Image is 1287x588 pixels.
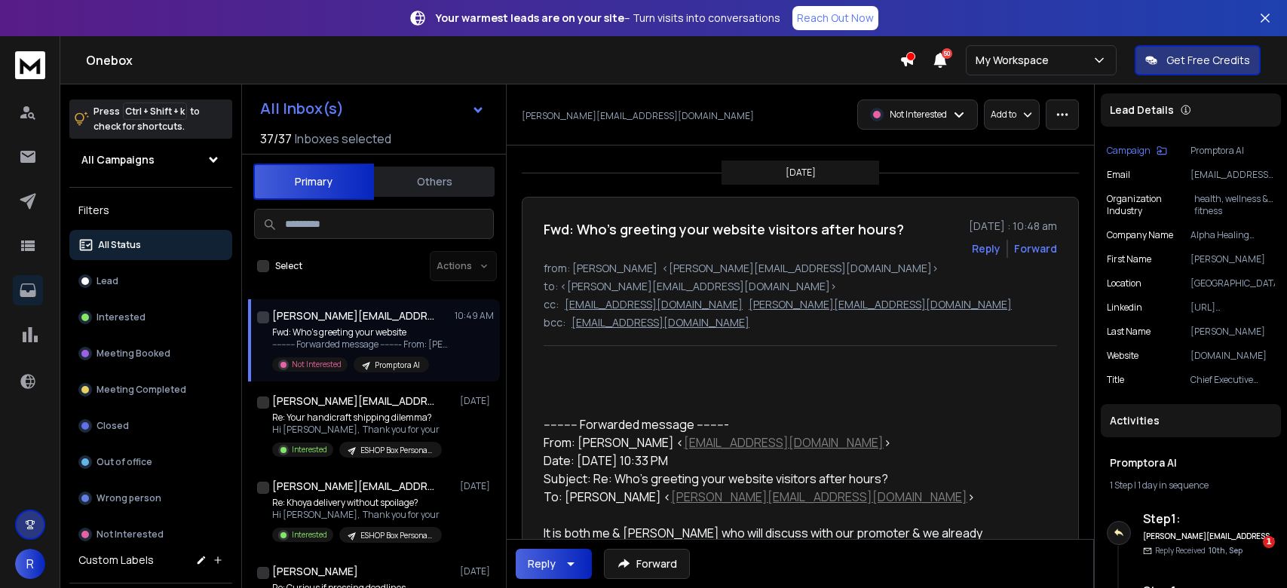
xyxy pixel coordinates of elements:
[1190,169,1275,181] p: [EMAIL_ADDRESS][DOMAIN_NAME]
[253,164,374,200] button: Primary
[295,130,391,148] h3: Inboxes selected
[1107,193,1194,217] p: organization industry
[272,326,453,338] p: Fwd: Who’s greeting your website
[272,308,438,323] h1: [PERSON_NAME][EMAIL_ADDRESS][DOMAIN_NAME]
[516,549,592,579] button: Reply
[749,297,1012,312] p: [PERSON_NAME][EMAIL_ADDRESS][DOMAIN_NAME]
[69,145,232,175] button: All Campaigns
[97,492,161,504] p: Wrong person
[1110,479,1132,492] span: 1 Step
[1138,479,1209,492] span: 1 day in sequence
[544,433,984,452] div: From: [PERSON_NAME] < >
[15,549,45,579] button: R
[69,411,232,441] button: Closed
[97,311,146,323] p: Interested
[69,302,232,332] button: Interested
[792,6,878,30] a: Reach Out Now
[797,11,874,26] p: Reach Out Now
[1190,302,1275,314] p: [URL][DOMAIN_NAME][PERSON_NAME]
[942,48,952,59] span: 50
[436,11,624,25] strong: Your warmest leads are on your site
[684,434,884,451] a: [EMAIL_ADDRESS][DOMAIN_NAME]
[272,394,438,409] h1: [PERSON_NAME][EMAIL_ADDRESS][DOMAIN_NAME]
[272,424,442,436] p: Hi [PERSON_NAME], Thank you for your
[360,530,433,541] p: ESHOP Box Personalization_Opens_[DATE]
[544,470,984,488] div: Subject: Re: Who’s greeting your website visitors after hours?
[436,11,780,26] p: – Turn visits into conversations
[123,103,187,120] span: Ctrl + Shift + k
[93,104,200,134] p: Press to check for shortcuts.
[565,297,743,312] p: [EMAIL_ADDRESS][DOMAIN_NAME]
[69,519,232,550] button: Not Interested
[15,51,45,79] img: logo
[544,261,1057,276] p: from: [PERSON_NAME] <[PERSON_NAME][EMAIL_ADDRESS][DOMAIN_NAME]>
[544,219,904,240] h1: Fwd: Who’s greeting your website visitors after hours?
[272,479,438,494] h1: [PERSON_NAME][EMAIL_ADDRESS][DOMAIN_NAME]
[786,167,816,179] p: [DATE]
[1107,145,1167,157] button: Campaign
[78,553,154,568] h3: Custom Labels
[890,109,947,121] p: Not Interested
[1110,103,1174,118] p: Lead Details
[81,152,155,167] h1: All Campaigns
[1190,253,1275,265] p: [PERSON_NAME]
[1232,536,1268,572] iframe: Intercom live chat
[544,524,984,578] div: It is both me & [PERSON_NAME] who will discuss with our promoter & we already know about this & h...
[272,338,453,351] p: ---------- Forwarded message --------- From: [PERSON_NAME]
[1209,545,1243,556] span: 10th, Sep
[1110,479,1272,492] div: |
[1107,302,1142,314] p: linkedin
[1014,241,1057,256] div: Forward
[571,315,749,330] p: [EMAIL_ADDRESS][DOMAIN_NAME]
[460,480,494,492] p: [DATE]
[1107,253,1151,265] p: First Name
[292,444,327,455] p: Interested
[1190,145,1275,157] p: Promptora AI
[260,101,344,116] h1: All Inbox(s)
[360,445,433,456] p: ESHOP Box Personalization_Opens_[DATE]
[1190,229,1275,241] p: Alpha Healing Center
[272,509,442,521] p: Hi [PERSON_NAME], Thank you for your
[1166,53,1250,68] p: Get Free Credits
[1107,145,1151,157] p: Campaign
[97,420,129,432] p: Closed
[1107,169,1130,181] p: Email
[69,375,232,405] button: Meeting Completed
[1155,545,1243,556] p: Reply Received
[69,266,232,296] button: Lead
[86,51,899,69] h1: Onebox
[69,200,232,221] h3: Filters
[1143,531,1275,542] h6: [PERSON_NAME][EMAIL_ADDRESS][DOMAIN_NAME]
[272,497,442,509] p: Re: Khoya delivery without spoilage?
[97,528,164,541] p: Not Interested
[248,93,497,124] button: All Inbox(s)
[544,415,984,433] div: ---------- Forwarded message ---------
[1110,455,1272,470] h1: Promptora AI
[69,483,232,513] button: Wrong person
[97,384,186,396] p: Meeting Completed
[272,412,442,424] p: Re: Your handicraft shipping dilemma?
[1143,510,1275,528] h6: Step 1 :
[97,456,152,468] p: Out of office
[604,549,690,579] button: Forward
[1107,374,1124,386] p: title
[1107,277,1141,289] p: location
[1263,536,1275,548] span: 1
[522,110,754,122] p: [PERSON_NAME][EMAIL_ADDRESS][DOMAIN_NAME]
[69,230,232,260] button: All Status
[671,488,967,505] a: [PERSON_NAME][EMAIL_ADDRESS][DOMAIN_NAME]
[1135,45,1261,75] button: Get Free Credits
[544,297,559,312] p: cc:
[544,315,565,330] p: bcc:
[991,109,1016,121] p: Add to
[69,338,232,369] button: Meeting Booked
[544,279,1057,294] p: to: <[PERSON_NAME][EMAIL_ADDRESS][DOMAIN_NAME]>
[544,488,984,506] div: To: [PERSON_NAME] < >
[97,348,170,360] p: Meeting Booked
[528,556,556,571] div: Reply
[460,565,494,577] p: [DATE]
[1190,277,1275,289] p: [GEOGRAPHIC_DATA]
[1190,350,1275,362] p: [DOMAIN_NAME]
